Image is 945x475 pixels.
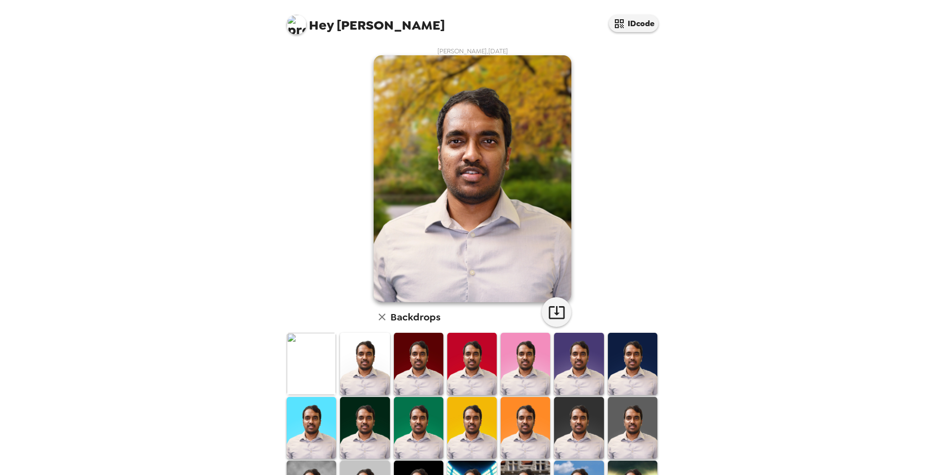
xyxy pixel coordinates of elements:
img: user [374,55,571,302]
img: Original [287,333,336,395]
img: profile pic [287,15,306,35]
h6: Backdrops [390,309,440,325]
span: [PERSON_NAME] [287,10,445,32]
span: Hey [309,16,334,34]
span: [PERSON_NAME] , [DATE] [437,47,508,55]
button: IDcode [609,15,658,32]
